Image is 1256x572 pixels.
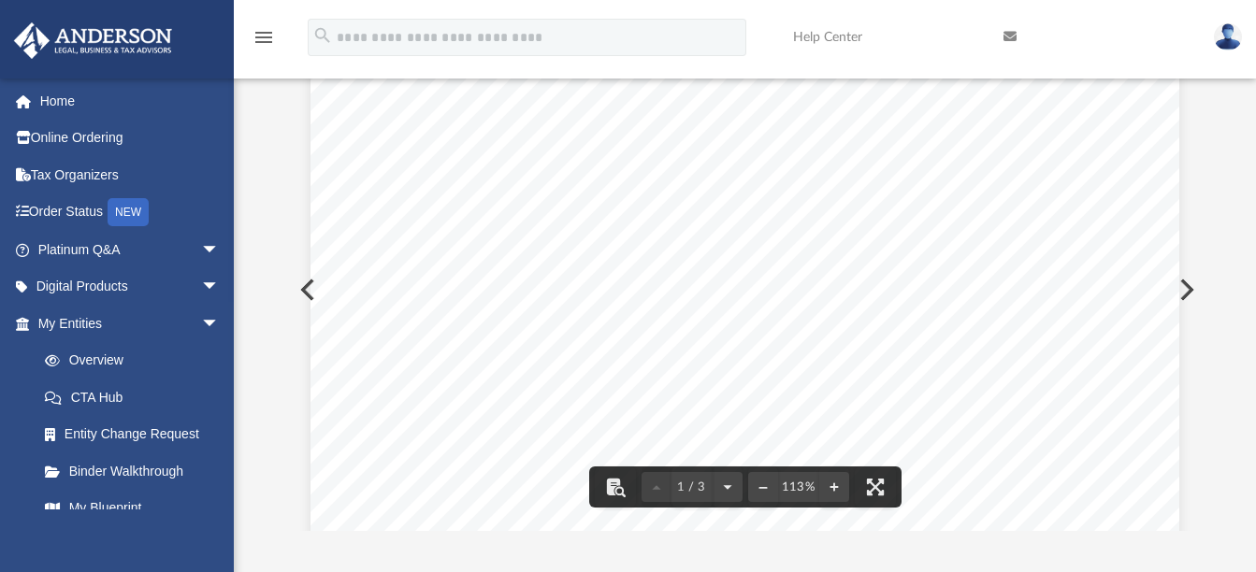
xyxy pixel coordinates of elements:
div: File preview [285,49,1205,531]
a: My Blueprint [26,490,238,527]
a: My Entitiesarrow_drop_down [13,305,248,342]
span: arrow_drop_down [201,231,238,269]
a: Order StatusNEW [13,193,248,232]
i: search [312,25,333,46]
a: Platinum Q&Aarrow_drop_down [13,231,248,268]
button: Next File [1164,264,1205,316]
button: Previous File [285,264,326,316]
button: 1 / 3 [671,466,713,508]
button: Toggle findbar [595,466,636,508]
span: 1 / 3 [671,481,713,493]
a: Binder Walkthrough [26,452,248,490]
div: Document Viewer [285,49,1205,531]
a: CTA Hub [26,379,248,416]
button: Enter fullscreen [855,466,896,508]
a: Overview [26,342,248,379]
a: Online Ordering [13,120,248,157]
span: arrow_drop_down [201,268,238,307]
a: menu [253,36,275,49]
button: Zoom out [748,466,778,508]
img: User Pic [1214,23,1242,50]
button: Zoom in [819,466,849,508]
div: NEW [108,198,149,226]
a: Entity Change Request [26,416,248,453]
div: Current zoom level [778,481,819,493]
i: menu [253,26,275,49]
a: Home [13,82,248,120]
a: Tax Organizers [13,156,248,193]
span: arrow_drop_down [201,305,238,343]
img: Anderson Advisors Platinum Portal [8,22,178,59]
a: Digital Productsarrow_drop_down [13,268,248,306]
button: Next page [713,466,743,508]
